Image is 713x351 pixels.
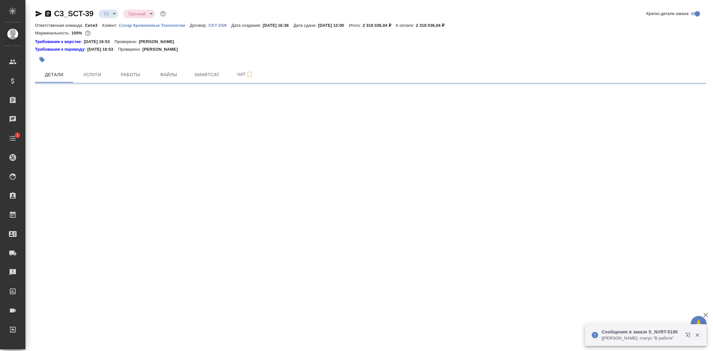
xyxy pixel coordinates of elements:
[363,23,396,28] p: 2 318 036,04 ₽
[77,71,108,79] span: Услуги
[693,317,704,331] span: 🙏
[115,71,146,79] span: Работы
[230,70,260,78] span: Чат
[99,10,118,18] div: ТЗ
[54,9,94,18] a: C3_SCT-39
[208,22,231,28] a: CKT-23/8
[691,316,707,332] button: 🙏
[646,11,688,17] span: Кратко детали заказа
[84,29,92,37] button: 0.00 RUB;
[126,11,147,17] button: Срочный
[123,10,155,18] div: ТЗ
[102,11,111,17] button: ТЗ
[35,23,85,28] p: Ответственная команда:
[35,46,87,53] div: Нажми, чтобы открыть папку с инструкцией
[85,23,102,28] p: Сити3
[84,39,115,45] p: [DATE] 16:53
[118,46,143,53] p: Проверено:
[602,329,681,335] p: Сообщения в заказе S_NVRT-5195
[159,10,167,18] button: Доп статусы указывают на важность/срочность заказа
[416,23,449,28] p: 2 318 036,04 ₽
[87,46,118,53] p: [DATE] 16:53
[2,130,24,146] a: 1
[246,71,253,78] svg: Подписаться
[102,23,119,28] p: Клиент:
[119,22,190,28] a: Солар Кремниевые Технологии
[192,71,222,79] span: Smartcat
[602,335,681,341] p: [[PERSON_NAME]. статус "В работе"
[35,31,71,35] p: Маржинальность:
[153,71,184,79] span: Файлы
[35,39,84,45] a: Требования к верстке:
[39,71,69,79] span: Детали
[318,23,349,28] p: [DATE] 12:00
[396,23,416,28] p: К оплате:
[681,329,697,344] button: Открыть в новой вкладке
[12,132,22,138] span: 1
[231,23,263,28] p: Дата создания:
[263,23,293,28] p: [DATE] 16:38
[71,31,84,35] p: 100%
[44,10,52,18] button: Скопировать ссылку
[35,46,87,53] a: Требования к переводу:
[119,23,190,28] p: Солар Кремниевые Технологии
[35,53,49,67] button: Добавить тэг
[139,39,179,45] p: [PERSON_NAME]
[142,46,182,53] p: [PERSON_NAME]
[190,23,208,28] p: Договор:
[691,332,704,338] button: Закрыть
[35,10,43,18] button: Скопировать ссылку для ЯМессенджера
[208,23,231,28] p: CKT-23/8
[115,39,139,45] p: Проверено:
[35,39,84,45] div: Нажми, чтобы открыть папку с инструкцией
[349,23,363,28] p: Итого:
[293,23,318,28] p: Дата сдачи:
